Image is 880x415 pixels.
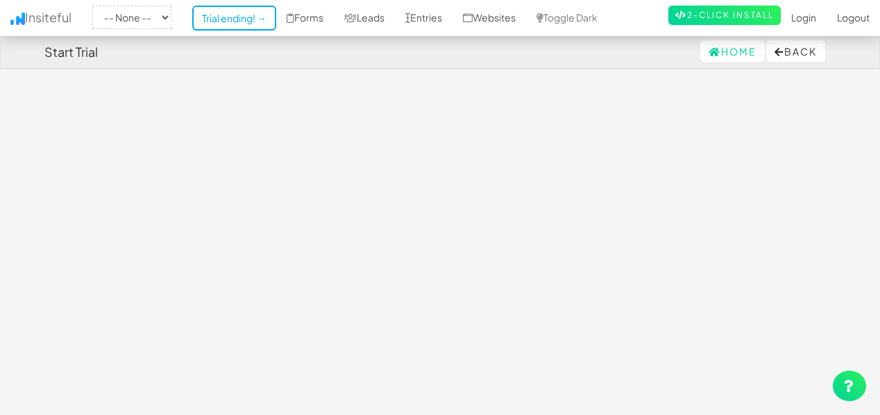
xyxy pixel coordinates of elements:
[700,40,765,62] a: Home
[192,6,276,31] a: Trial ending! →
[44,45,98,59] h4: Start Trial
[668,6,781,25] a: 2-Click Install
[766,40,825,62] button: Back
[10,12,25,25] img: icon.png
